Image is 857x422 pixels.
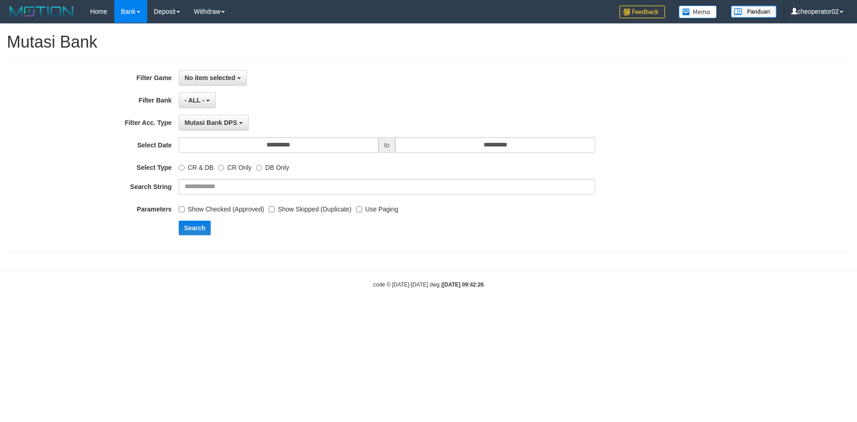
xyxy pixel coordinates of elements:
span: to [378,137,396,153]
input: DB Only [256,165,262,171]
input: CR Only [218,165,224,171]
label: Use Paging [356,201,398,214]
input: CR & DB [179,165,185,171]
img: MOTION_logo.png [7,5,76,18]
span: No item selected [185,74,235,81]
img: panduan.png [731,5,777,18]
button: Search [179,221,211,235]
img: Button%20Memo.svg [679,5,717,18]
strong: [DATE] 09:42:26 [442,281,484,288]
label: Show Checked (Approved) [179,201,264,214]
input: Use Paging [356,206,362,212]
h1: Mutasi Bank [7,33,850,51]
span: Mutasi Bank DPS [185,119,237,126]
span: - ALL - [185,97,205,104]
input: Show Checked (Approved) [179,206,185,212]
button: Mutasi Bank DPS [179,115,249,130]
label: DB Only [256,160,289,172]
small: code © [DATE]-[DATE] dwg | [373,281,484,288]
label: CR Only [218,160,251,172]
button: No item selected [179,70,247,86]
button: - ALL - [179,92,216,108]
label: Show Skipped (Duplicate) [269,201,351,214]
label: CR & DB [179,160,214,172]
input: Show Skipped (Duplicate) [269,206,275,212]
img: Feedback.jpg [619,5,665,18]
